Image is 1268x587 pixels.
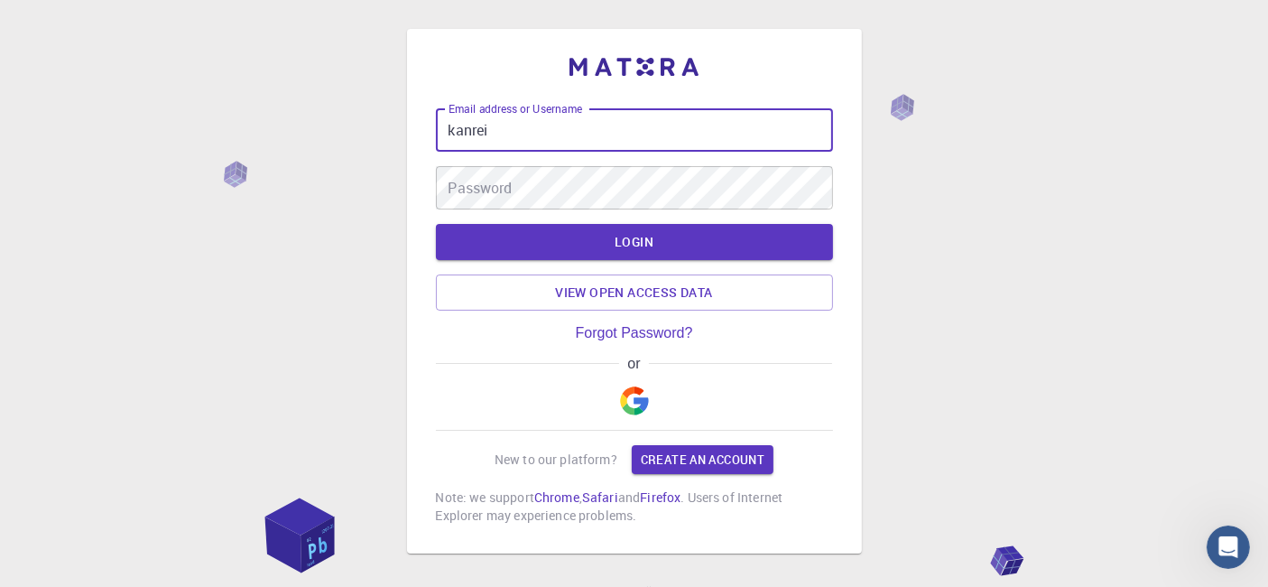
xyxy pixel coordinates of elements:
a: Firefox [640,489,680,506]
p: Note: we support , and . Users of Internet Explorer may experience problems. [436,489,833,525]
a: Chrome [534,489,579,506]
p: New to our platform? [495,451,617,469]
img: Google [620,387,649,415]
iframe: Intercom live chat [1207,526,1250,569]
label: Email address or Username [449,101,582,116]
a: Forgot Password? [576,325,693,341]
a: Create an account [632,445,773,474]
a: View open access data [436,275,833,311]
a: Safari [582,489,618,506]
span: or [619,356,649,372]
button: LOGIN [436,224,833,260]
